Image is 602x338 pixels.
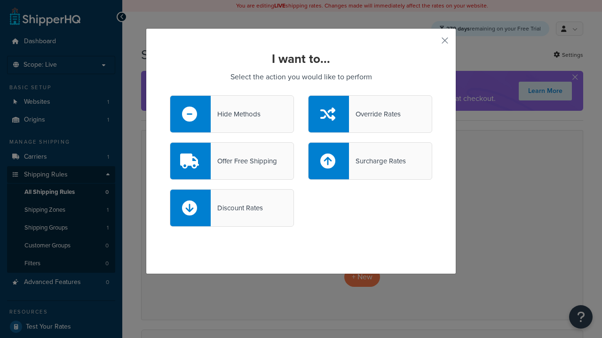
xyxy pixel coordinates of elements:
div: Hide Methods [211,108,261,121]
strong: I want to... [272,50,330,68]
p: Select the action you would like to perform [170,70,432,84]
div: Discount Rates [211,201,263,215]
div: Offer Free Shipping [211,154,277,168]
div: Surcharge Rates [349,154,406,168]
div: Override Rates [349,108,401,121]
